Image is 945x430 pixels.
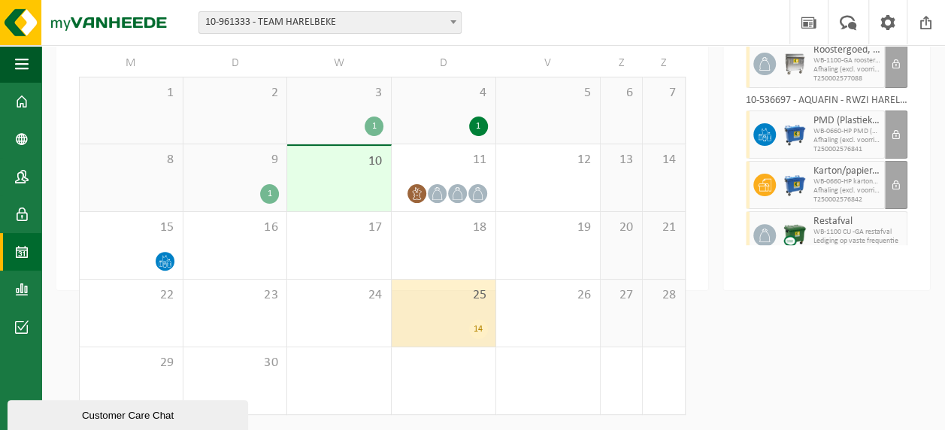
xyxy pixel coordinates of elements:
div: 1 [260,184,279,204]
span: 2 [191,85,280,101]
td: D [392,50,496,77]
img: WB-0660-HPE-BE-01 [783,123,806,146]
span: 19 [504,220,592,236]
span: Afhaling (excl. voorrijkost) [813,65,881,74]
span: Restafval [813,216,904,228]
div: 10-536697 - AQUAFIN - RWZI HARELBEKE (KP12) - [GEOGRAPHIC_DATA] [746,95,908,111]
span: WB-0660-HP PMD (Plastiek, Metaal, Drankkartons) (bedrijven) [813,127,881,136]
td: Z [601,50,643,77]
span: 10-961333 - TEAM HARELBEKE [198,11,462,34]
span: 30 [191,355,280,371]
span: WB-1100-GA roostergoed, bevat geen producten van dierlijke o [813,56,881,65]
td: V [496,50,601,77]
span: 6 [608,85,635,101]
td: Z [643,50,686,77]
img: WB-1100-GAL-GY-01 [783,53,806,75]
td: M [79,50,183,77]
img: WB-0660-HPE-BE-01 [783,174,806,196]
span: 20 [608,220,635,236]
span: PMD (Plastiek, Metaal, Drankkartons) (bedrijven) [813,115,881,127]
div: 1 [469,117,488,136]
span: 7 [650,85,677,101]
img: WB-1100-CU [783,224,806,247]
span: 27 [608,287,635,304]
span: 16 [191,220,280,236]
span: Roostergoed, bevat geen producten van dierlijke oorsprong [813,44,881,56]
td: D [183,50,288,77]
span: 17 [295,220,383,236]
span: Afhaling (excl. voorrijkost) [813,136,881,145]
span: Lediging op vaste frequentie [813,237,904,246]
span: 25 [399,287,488,304]
span: 9 [191,152,280,168]
span: 4 [399,85,488,101]
span: 13 [608,152,635,168]
span: WB-0660-HP karton/papier, los [813,177,881,186]
span: 29 [87,355,175,371]
span: 15 [87,220,175,236]
span: 21 [650,220,677,236]
span: 12 [504,152,592,168]
span: 10-961333 - TEAM HARELBEKE [199,12,461,33]
span: 22 [87,287,175,304]
span: Afhaling (excl. voorrijkost) [813,186,881,195]
span: Karton/papier, los (bedrijven) [813,165,881,177]
span: 5 [504,85,592,101]
span: T250002576842 [813,195,881,204]
span: 18 [399,220,488,236]
span: T250002577088 [813,74,881,83]
span: 24 [295,287,383,304]
span: 11 [399,152,488,168]
div: 1 [365,117,383,136]
span: T250002576841 [813,145,881,154]
span: 3 [295,85,383,101]
div: 14 [469,319,488,339]
span: 1 [87,85,175,101]
span: 14 [650,152,677,168]
span: 10 [295,153,383,170]
span: 26 [504,287,592,304]
iframe: chat widget [8,397,251,430]
span: 28 [650,287,677,304]
td: W [287,50,392,77]
span: 23 [191,287,280,304]
span: 8 [87,152,175,168]
span: WB-1100 CU -GA restafval [813,228,904,237]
